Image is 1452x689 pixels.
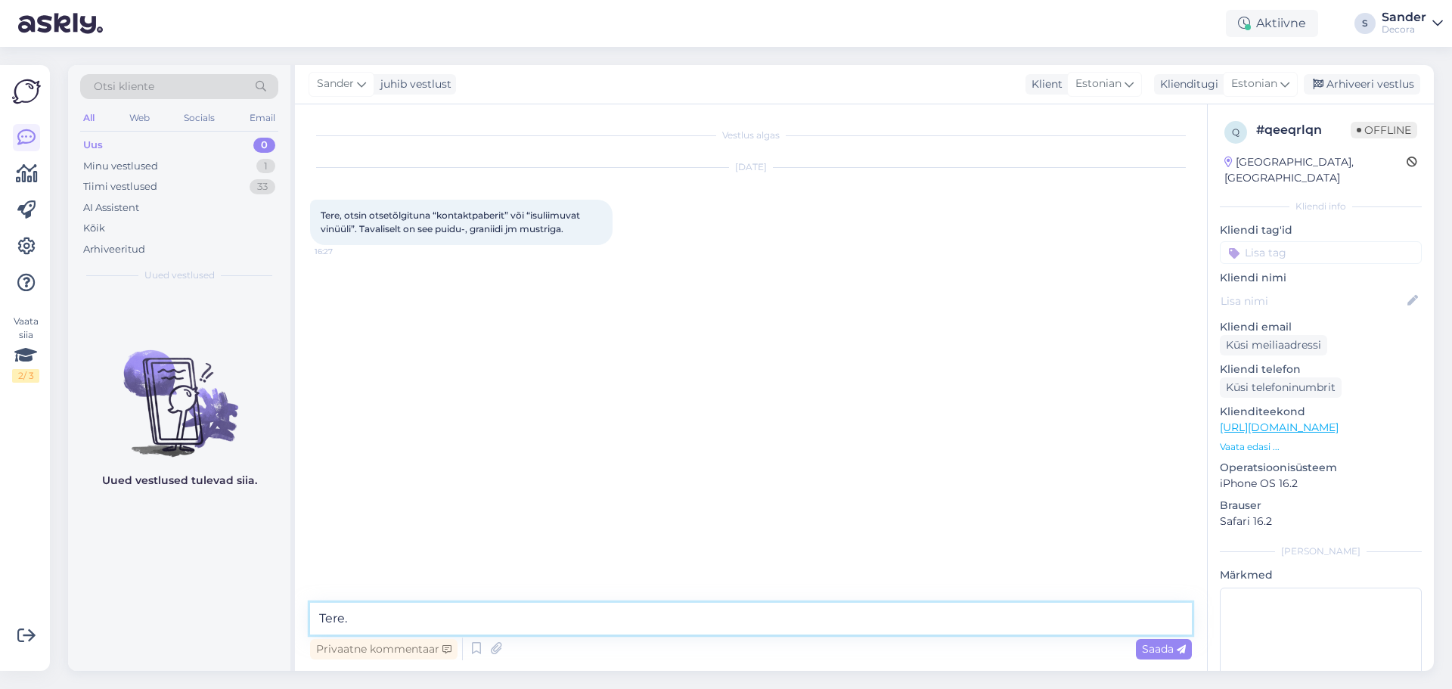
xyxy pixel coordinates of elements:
input: Lisa tag [1220,241,1422,264]
p: Märkmed [1220,567,1422,583]
div: 2 / 3 [12,369,39,383]
span: Uued vestlused [144,268,215,282]
div: [GEOGRAPHIC_DATA], [GEOGRAPHIC_DATA] [1224,154,1407,186]
div: 33 [250,179,275,194]
div: Decora [1382,23,1426,36]
div: juhib vestlust [374,76,451,92]
div: Tiimi vestlused [83,179,157,194]
span: Saada [1142,642,1186,656]
p: Kliendi tag'id [1220,222,1422,238]
div: Kõik [83,221,105,236]
div: Minu vestlused [83,159,158,174]
img: Askly Logo [12,77,41,106]
p: Vaata edasi ... [1220,440,1422,454]
div: # qeeqrlqn [1256,121,1351,139]
div: Klient [1025,76,1063,92]
p: Kliendi telefon [1220,362,1422,377]
div: Arhiveeri vestlus [1304,74,1420,95]
a: SanderDecora [1382,11,1443,36]
input: Lisa nimi [1221,293,1404,309]
div: Arhiveeritud [83,242,145,257]
div: 0 [253,138,275,153]
span: Offline [1351,122,1417,138]
p: iPhone OS 16.2 [1220,476,1422,492]
p: Safari 16.2 [1220,514,1422,529]
div: Vestlus algas [310,129,1192,142]
div: Socials [181,108,218,128]
p: Uued vestlused tulevad siia. [102,473,257,489]
div: Küsi telefoninumbrit [1220,377,1342,398]
div: [PERSON_NAME] [1220,545,1422,558]
span: 16:27 [315,246,371,257]
span: Otsi kliente [94,79,154,95]
div: AI Assistent [83,200,139,216]
img: No chats [68,323,290,459]
div: Privaatne kommentaar [310,639,458,660]
p: Kliendi email [1220,319,1422,335]
div: 1 [256,159,275,174]
div: Aktiivne [1226,10,1318,37]
div: Email [247,108,278,128]
span: Tere, otsin otsetõlgituna “kontaktpaberit” või “isuliimuvat vinüüli”. Tavaliselt on see puidu-, g... [321,209,582,234]
p: Klienditeekond [1220,404,1422,420]
p: Kliendi nimi [1220,270,1422,286]
span: q [1232,126,1239,138]
div: Uus [83,138,103,153]
span: Sander [317,76,354,92]
div: Sander [1382,11,1426,23]
div: Vaata siia [12,315,39,383]
p: Operatsioonisüsteem [1220,460,1422,476]
div: Klienditugi [1154,76,1218,92]
span: Estonian [1231,76,1277,92]
div: Web [126,108,153,128]
p: Brauser [1220,498,1422,514]
span: Estonian [1075,76,1122,92]
a: [URL][DOMAIN_NAME] [1220,421,1339,434]
div: [DATE] [310,160,1192,174]
div: Kliendi info [1220,200,1422,213]
div: S [1354,13,1376,34]
textarea: Tere. [310,603,1192,635]
div: Küsi meiliaadressi [1220,335,1327,355]
div: All [80,108,98,128]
